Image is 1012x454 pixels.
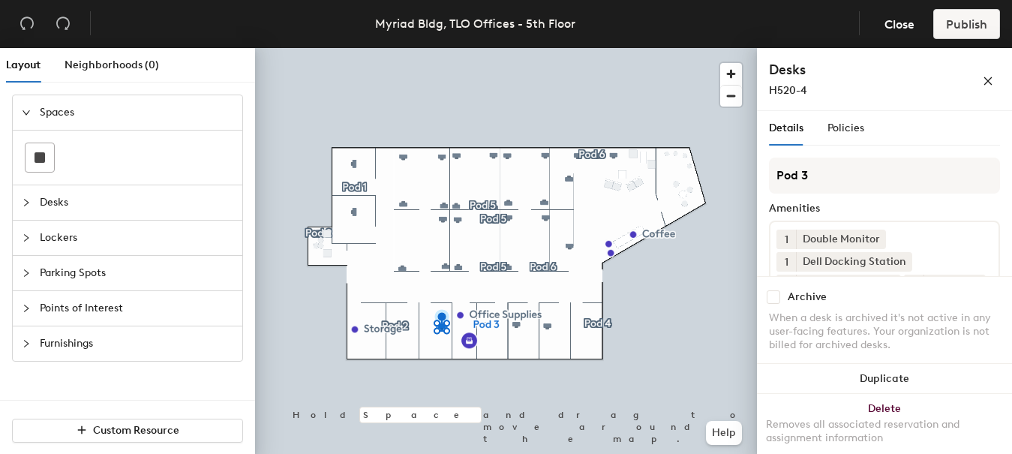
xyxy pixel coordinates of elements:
span: Layout [6,59,41,71]
button: Close [872,9,927,39]
span: H520-4 [769,84,807,97]
div: When a desk is archived it's not active in any user-facing features. Your organization is not bil... [769,311,1000,352]
div: Myriad Bldg, TLO Offices - 5th Floor [375,14,575,33]
button: Publish [933,9,1000,39]
div: Amenities [769,203,1000,215]
div: Keyboard [923,275,986,294]
button: 1 [776,252,796,272]
span: collapsed [22,233,31,242]
span: close [983,76,993,86]
span: collapsed [22,339,31,348]
span: collapsed [22,269,31,278]
span: Policies [827,122,864,134]
span: 1 [785,232,788,248]
button: Undo (⌘ + Z) [12,9,42,39]
div: Adjustable Height [796,275,901,294]
button: Redo (⌘ + ⇧ + Z) [48,9,78,39]
span: undo [20,16,35,31]
span: Close [884,17,914,32]
button: Duplicate [757,364,1012,394]
span: Details [769,122,803,134]
div: Removes all associated reservation and assignment information [766,418,1003,445]
span: Custom Resource [93,424,179,437]
button: 1 [904,275,923,294]
button: 1 [776,230,796,249]
span: Neighborhoods (0) [65,59,159,71]
span: Spaces [40,95,233,130]
button: Custom Resource [12,419,243,443]
span: Points of Interest [40,291,233,326]
span: Desks [40,185,233,220]
span: Furnishings [40,326,233,361]
div: Archive [788,291,827,303]
span: collapsed [22,198,31,207]
span: 1 [785,254,788,270]
button: Help [706,421,742,445]
span: Lockers [40,221,233,255]
div: Double Monitor [796,230,886,249]
div: Dell Docking Station [796,252,912,272]
span: collapsed [22,304,31,313]
button: 1 [776,275,796,294]
h4: Desks [769,60,934,80]
span: expanded [22,108,31,117]
span: Parking Spots [40,256,233,290]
